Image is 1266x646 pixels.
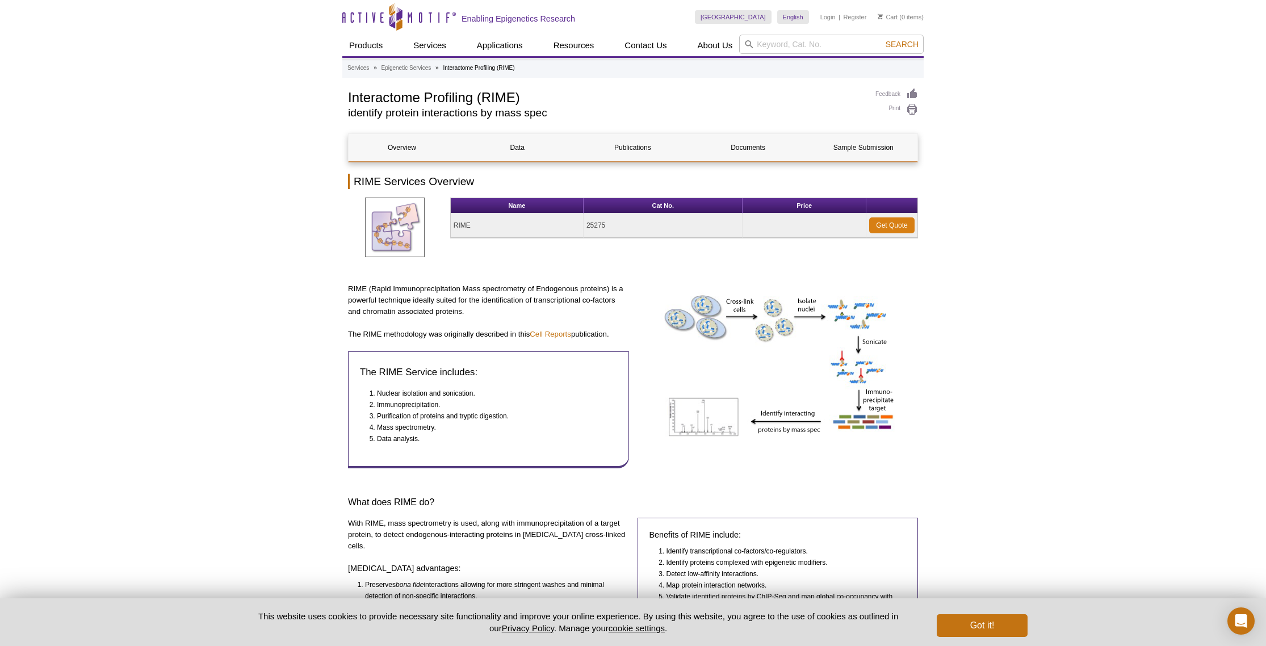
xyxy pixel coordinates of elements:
li: Mass spectrometry. [377,422,607,433]
h4: [MEDICAL_DATA] advantages: [348,563,629,573]
a: Contact Us [618,35,673,56]
a: Overview [349,134,455,161]
a: Products [342,35,389,56]
img: Your Cart [878,14,883,19]
li: Interactome Profiling (RIME) [443,65,514,71]
i: bona fide [396,581,424,589]
h1: Interactome Profiling (RIME) [348,88,864,105]
a: Cart [878,13,898,21]
button: Search [882,39,922,49]
td: 25275 [584,213,743,238]
li: Identify transcriptional co-factors/co-regulators. [666,546,896,557]
a: About Us [691,35,740,56]
li: Identify proteins complexed with epigenetic modifiers. [666,557,896,568]
a: Register [843,13,866,21]
a: Resources [547,35,601,56]
li: Immunoprecipitation. [377,399,607,410]
a: Publications [579,134,686,161]
a: Feedback [875,88,918,100]
p: RIME (Rapid Immunoprecipitation Mass spectrometry of Endogenous proteins) is a powerful technique... [348,283,629,317]
h2: RIME Services Overview [348,174,918,189]
button: Got it! [937,614,1028,637]
span: Search [886,40,919,49]
li: Preserves interactions allowing for more stringent washes and minimal detection of non-specific i... [365,579,619,602]
h4: Benefits of RIME include: [649,530,907,540]
h3: The RIME Service includes: [360,366,617,379]
h2: Enabling Epigenetics Research [462,14,575,24]
a: English [777,10,809,24]
img: RIME Service [365,198,425,257]
a: Data [464,134,571,161]
th: Name [451,198,584,213]
li: » [435,65,439,71]
li: » [374,65,377,71]
img: RIME Method [657,283,898,452]
a: Services [406,35,453,56]
li: Detect low-affinity interactions. [666,568,896,580]
li: Validate identified proteins by ChIP-Seq and map global co-occupancy with the RIME target protein. [666,591,896,614]
a: Cell Reports [530,330,571,338]
a: Sample Submission [810,134,917,161]
th: Cat No. [584,198,743,213]
p: This website uses cookies to provide necessary site functionality and improve your online experie... [238,610,918,634]
a: Epigenetic Services [381,63,431,73]
a: Get Quote [869,217,915,233]
a: [GEOGRAPHIC_DATA] [695,10,772,24]
h3: What does RIME do? [348,496,918,509]
h2: identify protein interactions by mass spec [348,108,864,118]
p: The RIME methodology was originally described in this publication. [348,329,629,340]
li: Nuclear isolation and sonication. [377,388,607,399]
li: | [839,10,840,24]
th: Price [743,198,866,213]
li: Purification of proteins and tryptic digestion. [377,410,607,422]
li: Map protein interaction networks. [666,580,896,591]
a: Services [347,63,369,73]
button: cookie settings [609,623,665,633]
div: Open Intercom Messenger [1227,607,1255,635]
a: Print [875,103,918,116]
li: (0 items) [878,10,924,24]
li: Data analysis. [377,433,607,444]
a: Applications [470,35,530,56]
a: Privacy Policy [502,623,554,633]
p: With RIME, mass spectrometry is used, along with immunoprecipitation of a target protein, to dete... [348,518,629,552]
td: RIME [451,213,584,238]
a: Login [820,13,836,21]
a: Documents [695,134,802,161]
input: Keyword, Cat. No. [739,35,924,54]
